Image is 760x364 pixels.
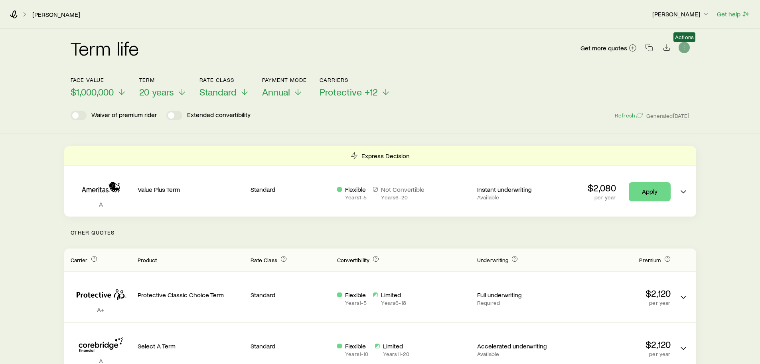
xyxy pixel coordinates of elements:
button: Refresh [614,112,643,119]
p: Flexible [345,291,367,299]
span: Premium [639,257,661,263]
p: Term [139,77,187,83]
p: Flexible [345,342,368,350]
a: [PERSON_NAME] [32,11,81,18]
p: Full underwriting [477,291,557,299]
p: Available [477,351,557,357]
span: Annual [262,86,290,97]
p: $2,120 [564,288,671,299]
span: Convertibility [337,257,369,263]
p: $2,080 [588,182,616,193]
p: Not Convertible [381,185,424,193]
p: Years 6 - 20 [381,194,424,201]
p: Instant underwriting [477,185,557,193]
p: Select A Term [138,342,245,350]
p: Standard [251,185,331,193]
p: Required [477,300,557,306]
p: Express Decision [361,152,410,160]
span: Protective +12 [320,86,378,97]
p: Flexible [345,185,367,193]
p: Payment Mode [262,77,307,83]
p: Protective Classic Choice Term [138,291,245,299]
h2: Term life [71,38,139,58]
p: A [71,200,131,208]
a: Apply [629,182,671,201]
span: 20 years [139,86,174,97]
p: Years 11 - 20 [383,351,410,357]
button: [PERSON_NAME] [652,10,710,19]
button: Payment ModeAnnual [262,77,307,98]
p: Standard [251,342,331,350]
p: per year [564,300,671,306]
button: Get help [717,10,750,19]
span: Carrier [71,257,88,263]
span: Rate Class [251,257,277,263]
p: Accelerated underwriting [477,342,557,350]
p: Years 6 - 18 [381,300,406,306]
div: Term quotes [64,146,696,217]
button: Term20 years [139,77,187,98]
a: Get more quotes [580,44,637,53]
p: Available [477,194,557,201]
p: Other Quotes [64,217,696,249]
p: Extended convertibility [187,111,251,120]
p: Value Plus Term [138,185,245,193]
span: Actions [675,34,694,40]
p: Carriers [320,77,391,83]
button: CarriersProtective +12 [320,77,391,98]
p: Limited [383,342,410,350]
p: A+ [71,306,131,314]
p: Limited [381,291,406,299]
span: $1,000,000 [71,86,114,97]
span: Underwriting [477,257,508,263]
p: Years 1 - 5 [345,300,367,306]
p: per year [564,351,671,357]
span: [DATE] [673,112,690,119]
p: Standard [251,291,331,299]
p: Waiver of premium rider [91,111,157,120]
p: Years 1 - 5 [345,194,367,201]
p: Face value [71,77,126,83]
span: Standard [199,86,237,97]
p: per year [588,194,616,201]
span: Product [138,257,157,263]
p: Rate Class [199,77,249,83]
a: Download CSV [661,45,672,53]
span: Generated [646,112,689,119]
button: Rate ClassStandard [199,77,249,98]
span: Get more quotes [580,45,627,51]
p: Years 1 - 10 [345,351,368,357]
p: $2,120 [564,339,671,350]
button: Face value$1,000,000 [71,77,126,98]
p: [PERSON_NAME] [652,10,710,18]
